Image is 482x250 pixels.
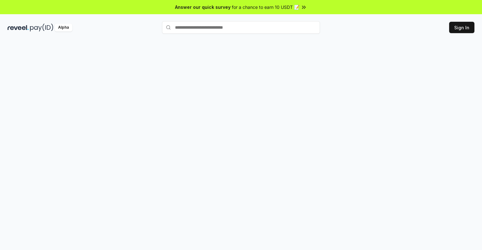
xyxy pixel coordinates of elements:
[8,24,29,32] img: reveel_dark
[55,24,72,32] div: Alpha
[449,22,474,33] button: Sign In
[30,24,53,32] img: pay_id
[175,4,231,10] span: Answer our quick survey
[232,4,299,10] span: for a chance to earn 10 USDT 📝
